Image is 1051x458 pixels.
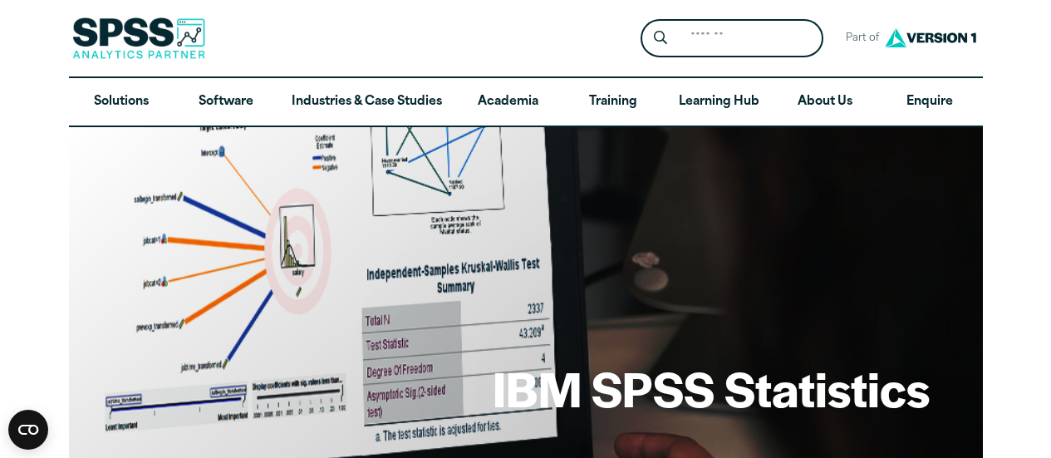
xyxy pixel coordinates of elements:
img: Version1 Logo [881,22,980,53]
h1: IBM SPSS Statistics [493,356,930,421]
nav: Desktop version of site main menu [69,78,983,126]
a: Enquire [877,78,982,126]
a: Academia [455,78,560,126]
span: Part of [837,27,881,51]
a: About Us [773,78,877,126]
form: Site Header Search Form [641,19,823,58]
button: Search magnifying glass icon [645,23,675,54]
button: Open CMP widget [8,410,48,450]
svg: Search magnifying glass icon [654,31,667,45]
a: Industries & Case Studies [278,78,455,126]
a: Training [560,78,665,126]
img: SPSS Analytics Partner [72,17,205,59]
a: Software [174,78,278,126]
a: Learning Hub [665,78,773,126]
a: Solutions [69,78,174,126]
